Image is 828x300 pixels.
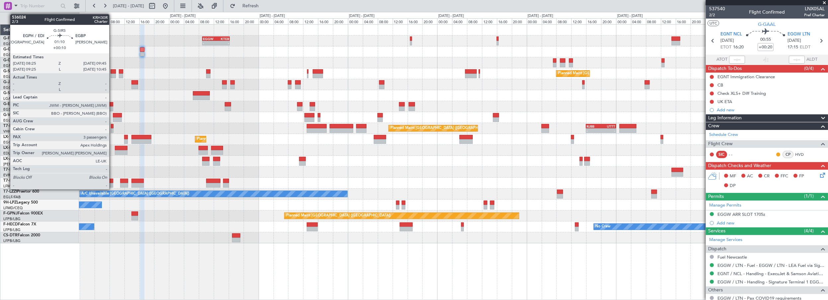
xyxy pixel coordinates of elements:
div: 08:00 [556,18,571,24]
a: LFPB/LBG [3,216,21,221]
span: (4/4) [804,227,814,234]
div: 20:00 [154,18,169,24]
div: 20:00 [601,18,616,24]
span: G-FOMO [3,36,20,40]
div: - [587,129,601,133]
div: 00:00 [169,18,184,24]
span: Refresh [237,4,265,8]
span: F-GPNJ [3,211,18,215]
a: EGGW/LTN [3,52,23,57]
a: [PERSON_NAME]/QSA [3,162,42,167]
span: (1/1) [804,193,814,200]
a: CS-DTRFalcon 2000 [3,233,40,237]
span: Crew [708,122,719,130]
a: G-GARECessna Citation XLS+ [3,58,58,62]
a: G-VNORChallenger 650 [3,113,48,117]
input: --:-- [729,56,745,64]
a: T7-LZZIPraetor 600 [3,190,39,194]
div: 04:00 [631,18,646,24]
span: CS-DTR [3,233,18,237]
a: Fuel Newcastle [717,254,747,260]
div: 16:00 [497,18,512,24]
div: 12:00 [482,18,497,24]
div: 12:00 [661,18,676,24]
span: G-ENRG [3,102,19,106]
a: EGLF/FAB [3,195,21,200]
span: EGGW LTN [787,31,810,38]
span: T7-LZZI [3,190,17,194]
div: UTTT [601,124,615,128]
button: UTC [707,20,719,26]
div: SIC [716,151,727,158]
a: LGAV/ATH [3,96,21,101]
span: FFC [781,173,788,180]
span: Only With Activity [17,16,70,21]
span: Services [708,227,725,235]
span: Pref Charter [804,12,825,18]
span: G-SPCY [3,91,18,95]
div: 00:00 [616,18,631,24]
div: 12:00 [303,18,318,24]
a: EGGW/LTN [3,140,23,145]
a: EGLF/FAB [3,118,21,123]
a: LX-INBFalcon 900EX EASy II [3,146,56,150]
span: F-HECD [3,222,18,226]
div: 08:00 [110,18,124,24]
div: 04:00 [542,18,557,24]
span: G-VNOR [3,113,20,117]
a: G-FOMOGlobal 6000 [3,36,43,40]
div: 04:00 [184,18,199,24]
div: [DATE] - [DATE] [528,13,553,19]
div: 04:00 [363,18,378,24]
div: 08:00 [467,18,482,24]
a: 9H-LPZLegacy 500 [3,201,38,205]
a: F-HECDFalcon 7X [3,222,36,226]
input: Trip Number [20,1,58,11]
span: G-GAAL [758,21,776,28]
span: Dispatch [708,245,726,253]
div: 00:00 [348,18,363,24]
a: LFPB/LBG [3,227,21,232]
a: LX-TROLegacy 650 [3,135,39,139]
div: Add new [717,220,825,226]
span: G-GARE [3,58,19,62]
a: G-SIRSCitation Excel [3,69,41,73]
a: EGLF/FAB [3,74,21,79]
a: LFMD/CEQ [3,206,23,210]
div: 04:00 [274,18,289,24]
span: LX-INB [3,146,16,150]
div: EGGW ARR SLOT 1705z [717,211,765,217]
div: 00:00 [80,18,95,24]
a: EVRA/RIX [3,173,20,178]
div: 00:00 [259,18,274,24]
div: 16:00 [229,18,244,24]
a: G-JAGAPhenom 300 [3,80,42,84]
div: 04:00 [452,18,467,24]
span: LX-AOA [3,157,19,161]
a: EGNT / NCL - Handling - ExecuJet & Samson Aviation Services [GEOGRAPHIC_DATA] / NCL [717,271,825,276]
a: LX-AOACitation Mustang [3,157,51,161]
a: EGGW/LTN [3,85,23,90]
span: AC [747,173,753,180]
span: EGNT NCL [720,31,742,38]
div: UK ETA [717,99,732,104]
div: Planned Maint [GEOGRAPHIC_DATA] ([GEOGRAPHIC_DATA]) [286,211,391,221]
span: 17:15 [787,44,798,51]
div: CP [783,151,793,158]
span: Dispatch To-Dos [708,65,742,73]
div: 20:00 [691,18,705,24]
div: Check XLS+ Diff Training [717,90,766,96]
a: G-ENRGPraetor 600 [3,102,41,106]
span: 16:20 [733,44,744,51]
span: [DATE] [787,37,801,44]
a: F-GPNJFalcon 900EX [3,211,43,215]
a: LFMN/NCE [3,184,23,189]
a: EGGW/LTN [3,41,23,46]
span: [DATE] - [DATE] [113,3,144,9]
span: ELDT [800,44,810,51]
span: 9H-LPZ [3,201,17,205]
a: T7-FFIFalcon 7X [3,124,33,128]
div: [DATE] - [DATE] [349,13,374,19]
div: No Crew [596,222,611,232]
div: - - [729,151,744,157]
